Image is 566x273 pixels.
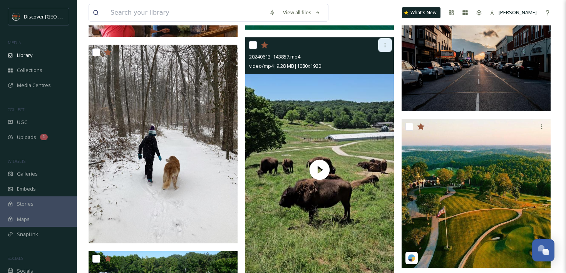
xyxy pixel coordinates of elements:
[17,216,30,223] span: Maps
[24,13,120,20] span: Discover [GEOGRAPHIC_DATA][US_STATE]
[8,40,21,45] span: MEDIA
[17,119,27,126] span: UGC
[402,119,551,268] img: frenchlickgolf_17904419602911906.jpg
[40,134,48,140] div: 1
[17,82,51,89] span: Media Centres
[249,62,321,69] span: video/mp4 | 9.28 MB | 1080 x 1920
[486,5,541,20] a: [PERSON_NAME]
[12,13,20,20] img: SIN-logo.svg
[408,254,415,262] img: snapsea-logo.png
[499,9,537,16] span: [PERSON_NAME]
[8,107,24,112] span: COLLECT
[17,134,36,141] span: Uploads
[402,7,440,18] a: What's New
[17,52,32,59] span: Library
[17,231,38,238] span: SnapLink
[279,5,324,20] a: View all files
[17,67,42,74] span: Collections
[89,45,238,243] img: girl in snow with dog.jpeg
[17,185,36,193] span: Embeds
[249,53,300,60] span: 20240613_143857.mp4
[17,170,38,178] span: Galleries
[532,239,554,261] button: Open Chat
[8,158,25,164] span: WIDGETS
[17,200,33,208] span: Stories
[107,4,265,21] input: Search your library
[402,12,551,111] img: 9046IMG_9046.jpg
[8,255,23,261] span: SOCIALS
